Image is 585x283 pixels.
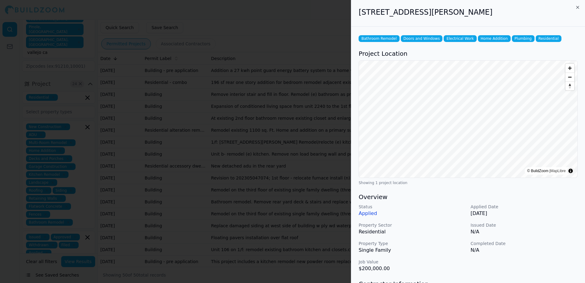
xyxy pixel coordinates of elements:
p: Residential [359,228,466,236]
h2: [STREET_ADDRESS][PERSON_NAME] [359,7,578,17]
p: [DATE] [471,210,578,217]
button: Reset bearing to north [565,81,574,90]
p: N/A [471,247,578,254]
span: Residential [536,35,561,42]
canvas: Map [359,61,577,178]
span: Doors and Windows [401,35,443,42]
p: Applied [359,210,466,217]
span: Electrical Work [444,35,476,42]
h3: Project Location [359,49,578,58]
button: Zoom in [565,64,574,73]
span: Plumbing [512,35,535,42]
a: MapLibre [550,169,566,173]
p: N/A [471,228,578,236]
p: Job Value [359,259,466,265]
p: Property Sector [359,222,466,228]
summary: Toggle attribution [567,167,574,175]
div: © BuildZoom | [527,168,566,174]
button: Zoom out [565,73,574,81]
h3: Overview [359,193,578,201]
p: $200,000.00 [359,265,466,272]
p: Property Type [359,240,466,247]
p: Completed Date [471,240,578,247]
span: Home Addition [478,35,511,42]
p: Status [359,204,466,210]
div: Showing 1 project location [359,180,578,185]
p: Applied Date [471,204,578,210]
p: Single Family [359,247,466,254]
span: Bathroom Remodel [359,35,399,42]
p: Issued Date [471,222,578,228]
